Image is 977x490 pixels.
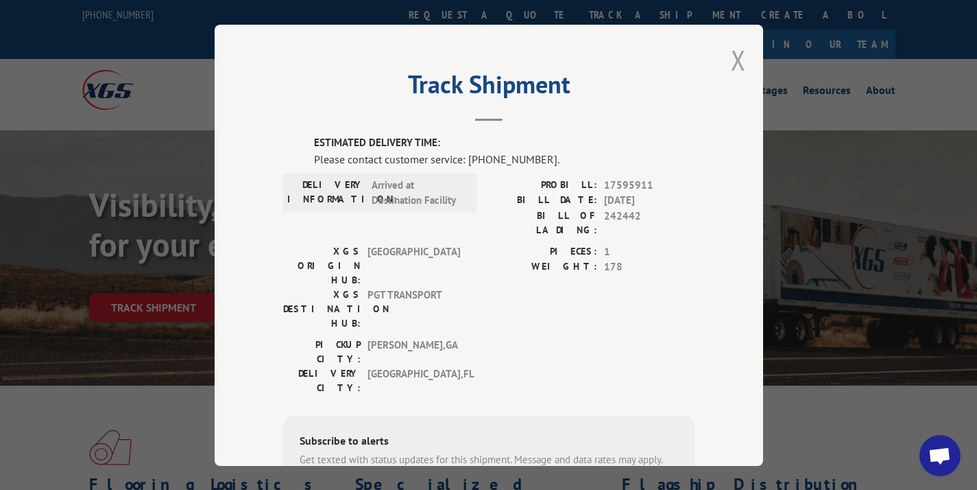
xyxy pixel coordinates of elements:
[604,177,695,193] span: 17595911
[367,366,460,395] span: [GEOGRAPHIC_DATA] , FL
[604,208,695,237] span: 242442
[283,244,361,287] label: XGS ORIGIN HUB:
[489,193,597,209] label: BILL DATE:
[604,244,695,259] span: 1
[489,177,597,193] label: PROBILL:
[372,177,464,208] span: Arrived at Destination Facility
[314,135,695,151] label: ESTIMATED DELIVERY TIME:
[367,337,460,366] span: [PERSON_NAME] , GA
[367,287,460,330] span: PGT TRANSPORT
[489,259,597,275] label: WEIGHT:
[604,259,695,275] span: 178
[283,337,361,366] label: PICKUP CITY:
[604,193,695,209] span: [DATE]
[300,452,678,482] div: Get texted with status updates for this shipment. Message and data rates may apply. Message frequ...
[300,432,678,452] div: Subscribe to alerts
[283,287,361,330] label: XGS DESTINATION HUB:
[287,177,365,208] label: DELIVERY INFORMATION:
[731,42,746,78] button: Close modal
[314,150,695,167] div: Please contact customer service: [PHONE_NUMBER].
[489,244,597,259] label: PIECES:
[283,366,361,395] label: DELIVERY CITY:
[489,208,597,237] label: BILL OF LADING:
[367,244,460,287] span: [GEOGRAPHIC_DATA]
[283,75,695,101] h2: Track Shipment
[919,435,961,476] div: Open chat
